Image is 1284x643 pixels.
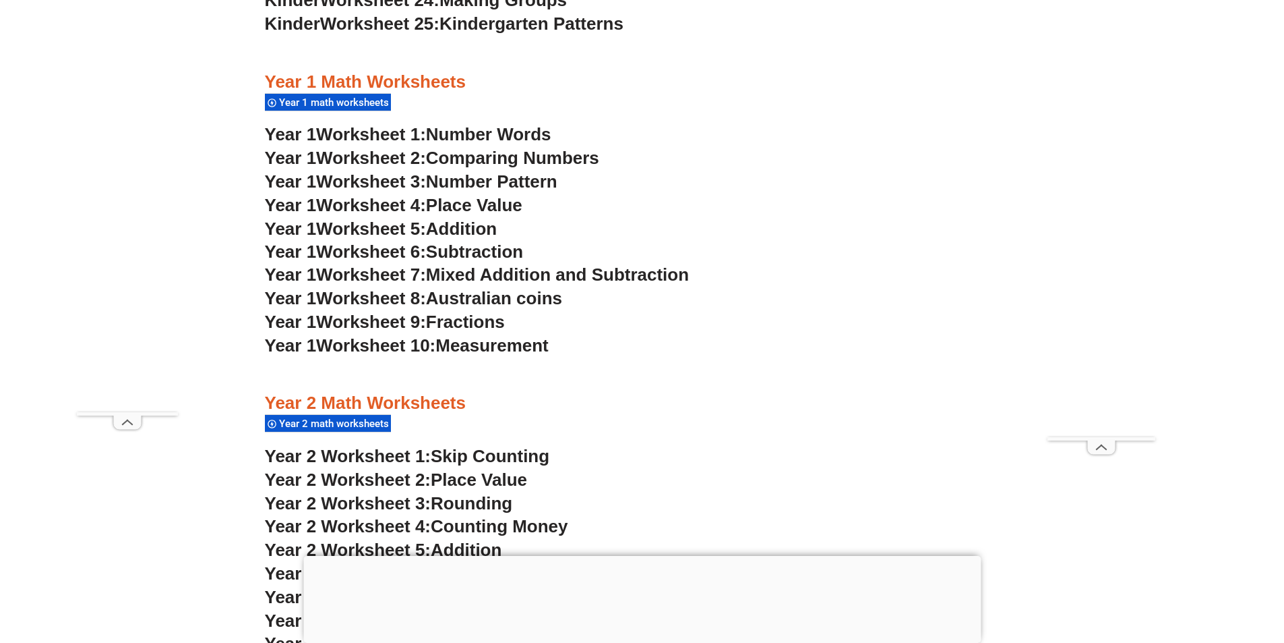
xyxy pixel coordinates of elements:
a: Year 1Worksheet 1:Number Words [265,124,551,144]
span: Place Value [431,470,527,490]
span: Kinder [265,13,320,34]
span: Worksheet 7: [316,264,426,285]
span: Year 2 Worksheet 4: [265,516,431,536]
iframe: Advertisement [77,32,178,412]
a: Year 2 Worksheet 6:Subtraction [265,563,528,584]
span: Year 2 Worksheet 8: [265,611,431,631]
span: Comparing Numbers [426,148,599,168]
span: Worksheet 2: [316,148,426,168]
span: Subtraction [426,242,523,262]
span: Worksheet 8: [316,288,426,308]
span: Worksheet 25: [320,13,439,34]
a: Year 1Worksheet 4:Place Value [265,195,522,215]
span: Australian coins [426,288,562,308]
a: Year 1Worksheet 9:Fractions [265,312,505,332]
span: Year 2 math worksheets [279,418,393,430]
iframe: Chat Widget [1060,491,1284,643]
a: Year 2 Worksheet 3:Rounding [265,493,513,513]
span: Worksheet 1: [316,124,426,144]
a: Year 2 Worksheet 2:Place Value [265,470,528,490]
span: Year 2 Worksheet 7: [265,587,431,607]
span: Worksheet 10: [316,335,435,356]
span: Number Pattern [426,171,557,192]
span: Year 2 Worksheet 2: [265,470,431,490]
a: Year 1Worksheet 10:Measurement [265,335,549,356]
a: Year 2 Worksheet 7:Mixed Addition & Subtraction [265,587,675,607]
span: Year 2 Worksheet 5: [265,540,431,560]
span: Worksheet 9: [316,312,426,332]
a: Year 1Worksheet 7:Mixed Addition and Subtraction [265,264,690,285]
span: Year 1 math worksheets [279,96,393,109]
span: Place Value [426,195,522,215]
h3: Year 1 Math Worksheets [265,71,1020,94]
span: Worksheet 5: [316,219,426,239]
iframe: Advertisement [1047,32,1155,437]
a: Year 1Worksheet 2:Comparing Numbers [265,148,599,168]
span: Number Words [426,124,551,144]
a: Year 2 Worksheet 5:Addition [265,540,502,560]
a: Year 1Worksheet 3:Number Pattern [265,171,557,192]
a: Year 1Worksheet 5:Addition [265,219,497,239]
span: Fractions [426,312,505,332]
span: Counting Money [431,516,568,536]
h3: Year 2 Math Worksheets [265,392,1020,415]
span: Kindergarten Patterns [439,13,623,34]
div: Year 2 math worksheets [265,414,391,432]
span: Worksheet 4: [316,195,426,215]
div: Year 1 math worksheets [265,93,391,111]
a: Year 1Worksheet 8:Australian coins [265,288,562,308]
span: Year 2 Worksheet 3: [265,493,431,513]
span: Year 2 Worksheet 1: [265,446,431,466]
span: Rounding [431,493,512,513]
a: Year 1Worksheet 6:Subtraction [265,242,524,262]
span: Mixed Addition and Subtraction [426,264,689,285]
span: Worksheet 3: [316,171,426,192]
span: Measurement [435,335,549,356]
span: Worksheet 6: [316,242,426,262]
span: Addition [426,219,497,239]
span: Year 2 Worksheet 6: [265,563,431,584]
a: Year 2 Worksheet 4:Counting Money [265,516,568,536]
iframe: Advertisement [303,556,981,640]
span: Addition [431,540,501,560]
a: Year 2 Worksheet 1:Skip Counting [265,446,550,466]
a: Year 2 Worksheet 8:Telling Time [265,611,532,631]
span: Skip Counting [431,446,549,466]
